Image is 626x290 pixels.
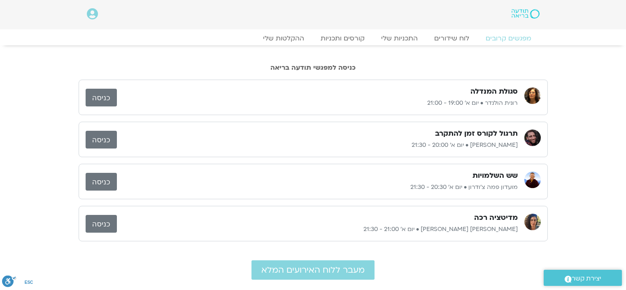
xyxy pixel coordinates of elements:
[79,64,548,71] h2: כניסה למפגשי תודעה בריאה
[477,34,540,42] a: מפגשים קרובים
[255,34,312,42] a: ההקלטות שלי
[472,171,518,181] h3: שש השלמויות
[572,273,601,284] span: יצירת קשר
[373,34,426,42] a: התכניות שלי
[87,34,540,42] nav: Menu
[251,260,375,280] a: מעבר ללוח האירועים המלא
[117,98,518,108] p: רונית הולנדר • יום א׳ 19:00 - 21:00
[86,173,117,191] a: כניסה
[544,270,622,286] a: יצירת קשר
[426,34,477,42] a: לוח שידורים
[524,87,541,104] img: רונית הולנדר
[86,131,117,149] a: כניסה
[261,265,365,275] span: מעבר ללוח האירועים המלא
[312,34,373,42] a: קורסים ותכניות
[86,89,117,106] a: כניסה
[86,215,117,233] a: כניסה
[524,214,541,230] img: סיון גל גוטמן
[470,87,518,97] h3: סגולת המנדלה
[474,213,518,223] h3: מדיטציה רכה
[524,172,541,188] img: מועדון פמה צ'ודרון
[117,224,518,234] p: [PERSON_NAME] [PERSON_NAME] • יום א׳ 21:00 - 21:30
[524,130,541,146] img: בן קמינסקי
[117,140,518,150] p: [PERSON_NAME] • יום א׳ 20:00 - 21:30
[435,129,518,139] h3: תרגול לקורס זמן להתקרב
[117,182,518,192] p: מועדון פמה צ'ודרון • יום א׳ 20:30 - 21:30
